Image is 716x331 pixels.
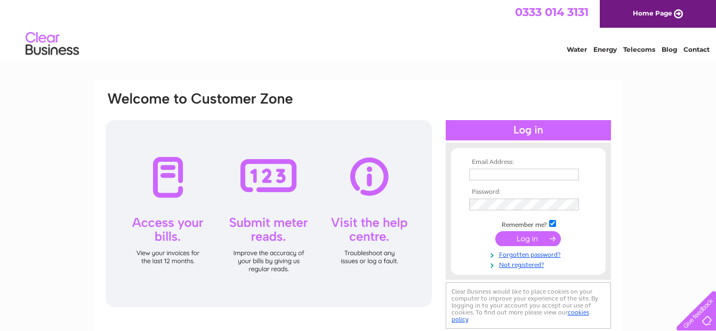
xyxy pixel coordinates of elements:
[495,231,561,246] input: Submit
[593,45,617,53] a: Energy
[567,45,587,53] a: Water
[446,282,611,329] div: Clear Business would like to place cookies on your computer to improve your experience of the sit...
[466,188,590,196] th: Password:
[683,45,710,53] a: Contact
[452,309,589,323] a: cookies policy
[25,28,79,60] img: logo.png
[469,249,590,259] a: Forgotten password?
[466,159,590,166] th: Email Address:
[623,45,655,53] a: Telecoms
[662,45,677,53] a: Blog
[466,218,590,229] td: Remember me?
[515,5,589,19] a: 0333 014 3131
[469,259,590,269] a: Not registered?
[107,6,610,52] div: Clear Business is a trading name of Verastar Limited (registered in [GEOGRAPHIC_DATA] No. 3667643...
